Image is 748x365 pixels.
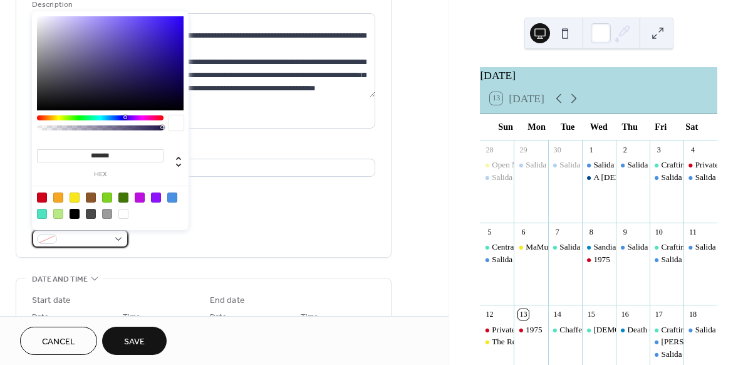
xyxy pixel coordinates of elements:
[683,324,717,336] div: Salida Moth
[135,193,145,203] div: #BD10E0
[616,159,650,171] div: Salida Theatre Project Rehearsal
[20,327,97,355] a: Cancel
[210,310,227,324] span: Date
[301,310,318,324] span: Time
[650,241,683,253] div: Crafting Circle
[620,227,630,238] div: 9
[650,159,683,171] div: Crafting Circle
[628,159,735,171] div: Salida Theatre Project Rehearsal
[582,254,616,265] div: 1975
[514,241,548,253] div: MaMuse has been canceled
[683,241,717,253] div: Salida Theatre Project presents "Baby with the bath water"
[583,114,615,140] div: Wed
[552,114,583,140] div: Tue
[32,144,373,157] div: Location
[552,309,563,320] div: 14
[526,241,616,253] div: MaMuse has been canceled
[616,324,650,336] div: Death Cafe
[548,159,582,171] div: Salida Theatre Project Rehearsal
[662,159,711,171] div: Crafting Circle
[86,193,96,203] div: #8B572A
[210,294,245,307] div: End date
[480,241,514,253] div: Central Colorado Humanist
[620,309,630,320] div: 16
[548,324,582,336] div: Chaffee County Women Who Care
[492,172,593,183] div: Salida Theatre Project Load in
[518,144,529,155] div: 29
[586,309,596,320] div: 15
[559,241,655,253] div: Salida Moth Dress Rehearsal
[616,241,650,253] div: Salida Theatre Project presents "Baby with the bath water"
[683,159,717,171] div: Private rehearsal
[32,273,88,286] span: Date and time
[118,209,128,219] div: #FFFFFF
[480,254,514,265] div: Salida Theatre Project presents "Baby with the bath water"
[628,324,665,336] div: Death Cafe
[650,349,683,360] div: Salida Moth
[514,159,548,171] div: Salida Theatre Project load in
[614,114,645,140] div: Thu
[480,159,514,171] div: Open Mic
[582,159,616,171] div: Salida Theatre Project Rehearsal
[552,227,563,238] div: 7
[687,144,698,155] div: 4
[53,193,63,203] div: #F5A623
[676,114,707,140] div: Sat
[490,114,521,140] div: Sun
[484,227,495,238] div: 5
[118,193,128,203] div: #417505
[586,227,596,238] div: 8
[582,241,616,253] div: Sandia Hearing Aid Center
[521,114,553,140] div: Mon
[102,327,167,355] button: Save
[480,324,514,336] div: Private rehearsal
[492,324,547,336] div: Private rehearsal
[492,254,686,265] div: Salida Theatre Project presents "Baby with the bath water"
[492,336,554,347] div: The ReMemberers
[653,227,664,238] div: 10
[548,241,582,253] div: Salida Moth Dress Rehearsal
[593,254,610,265] div: 1975
[37,209,47,219] div: #50E3C2
[662,324,711,336] div: Crafting Circle
[70,209,80,219] div: #000000
[492,241,596,253] div: Central [US_STATE] Humanist
[593,241,682,253] div: Sandia Hearing Aid Center
[650,336,683,347] div: Salida Moth dress rehearsal
[687,309,698,320] div: 18
[653,309,664,320] div: 17
[559,324,675,336] div: Chaffee County Women Who Care
[492,159,525,171] div: Open Mic
[650,172,683,183] div: Salida Theatre Project presents "Baby with the bath water"
[518,227,529,238] div: 6
[687,227,698,238] div: 11
[526,159,624,171] div: Salida Theatre Project load in
[32,310,49,324] span: Date
[151,193,161,203] div: #9013FE
[593,172,744,183] div: A [DEMOGRAPHIC_DATA] Board Meeting
[480,336,514,347] div: The ReMemberers
[695,324,736,336] div: Salida Moth
[514,324,548,336] div: 1975
[484,309,495,320] div: 12
[586,144,596,155] div: 1
[123,310,140,324] span: Time
[662,241,711,253] div: Crafting Circle
[70,193,80,203] div: #F8E71C
[662,349,702,360] div: Salida Moth
[653,144,664,155] div: 3
[559,159,667,171] div: Salida Theatre Project Rehearsal
[484,144,495,155] div: 28
[582,172,616,183] div: A Church Board Meeting
[37,171,164,178] label: hex
[37,193,47,203] div: #D0021B
[480,67,717,83] div: [DATE]
[86,209,96,219] div: #4A4A4A
[480,172,514,183] div: Salida Theatre Project Load in
[167,193,177,203] div: #4A90E2
[582,324,616,336] div: Shamanic Healing Circle with Sarah Sol
[593,159,701,171] div: Salida Theatre Project Rehearsal
[42,336,75,349] span: Cancel
[102,209,112,219] div: #9B9B9B
[526,324,542,336] div: 1975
